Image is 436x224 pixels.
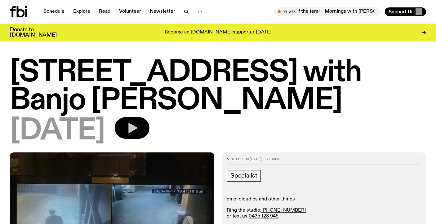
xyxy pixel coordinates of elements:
span: [DATE] [10,117,105,145]
a: [PHONE_NUMBER] [261,208,306,213]
p: emo, cloud bs and other things [227,196,421,202]
button: On AirMornings with [PERSON_NAME] / the return of the feralMornings with [PERSON_NAME] / the retu... [274,7,380,16]
span: , 7:00pm [262,156,279,161]
h3: Donate to [DOMAIN_NAME] [10,27,57,38]
a: Explore [69,7,94,16]
h1: [STREET_ADDRESS] with Banjo [PERSON_NAME] [10,59,426,115]
p: Become an [DOMAIN_NAME] supporter [DATE] [165,30,271,35]
button: Support Us [385,7,426,16]
span: Support Us [389,9,414,15]
p: Ring the studio: or text us: [227,208,421,219]
a: Specialist [227,170,261,182]
span: [DATE] [249,156,262,161]
a: Newsletter [146,7,179,16]
a: Read [95,7,114,16]
a: Volunteer [115,7,145,16]
a: Schedule [40,7,68,16]
span: Aired on [232,156,249,161]
span: Specialist [230,172,257,179]
a: 0435 123 945 [249,214,278,219]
